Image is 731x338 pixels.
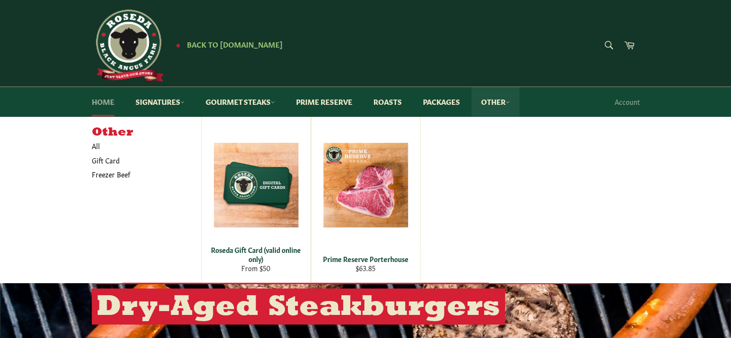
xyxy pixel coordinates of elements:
a: Home [82,87,124,116]
a: Packages [413,87,470,116]
span: Back to [DOMAIN_NAME] [187,39,283,49]
h5: Other [92,126,201,139]
a: Freezer Beef [87,167,192,181]
a: Prime Reserve [286,87,362,116]
div: $63.85 [317,263,414,273]
a: Prime Reserve Porterhouse Prime Reserve Porterhouse $63.85 [311,116,421,283]
img: Roseda Gift Card (valid online only) [214,143,298,227]
a: Signatures [126,87,194,116]
a: All [87,139,201,153]
div: From $50 [208,263,304,273]
a: Roseda Gift Card (valid online only) Roseda Gift Card (valid online only) From $50 [201,116,311,283]
a: ★ Back to [DOMAIN_NAME] [171,41,283,49]
span: ★ [175,41,181,49]
a: Gift Card [87,153,192,167]
div: Prime Reserve Porterhouse [317,254,414,263]
a: Gourmet Steaks [196,87,285,116]
a: Account [610,88,644,116]
a: Roasts [364,87,411,116]
img: Roseda Beef [92,10,164,82]
div: Roseda Gift Card (valid online only) [208,245,304,264]
img: Prime Reserve Porterhouse [323,143,408,227]
a: Other [471,87,520,116]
